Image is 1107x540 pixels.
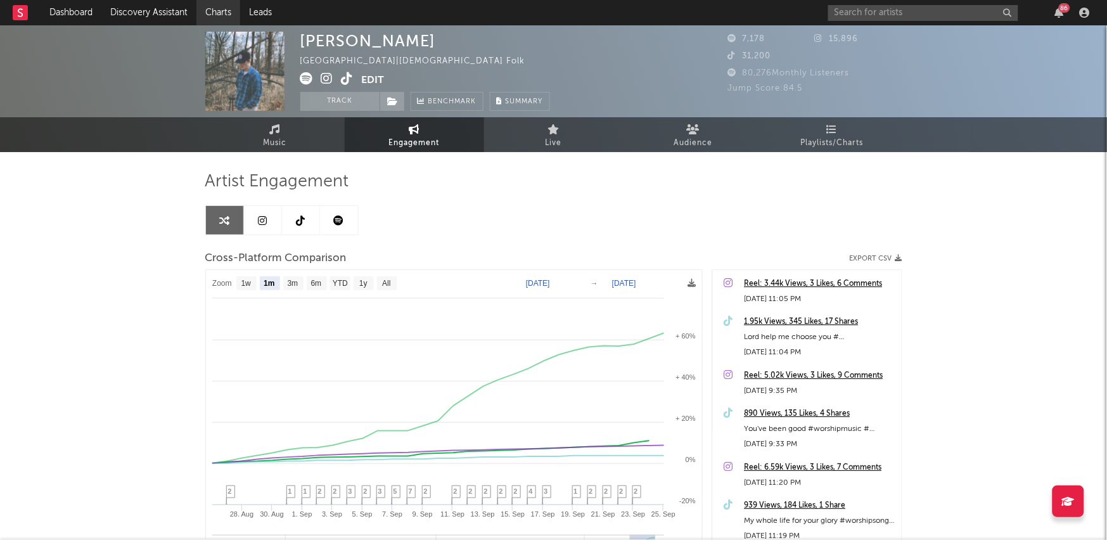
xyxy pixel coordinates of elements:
[310,280,321,288] text: 6m
[544,487,548,495] span: 3
[287,280,298,288] text: 3m
[288,487,292,495] span: 1
[686,456,696,463] text: 0%
[1059,3,1070,13] div: 86
[624,117,763,152] a: Audience
[364,487,368,495] span: 2
[332,280,347,288] text: YTD
[205,251,347,266] span: Cross-Platform Comparison
[674,136,712,151] span: Audience
[300,92,380,111] button: Track
[394,487,397,495] span: 5
[291,510,312,518] text: 1. Sep
[469,487,473,495] span: 2
[679,497,696,505] text: -20%
[591,279,598,288] text: →
[411,92,483,111] a: Benchmark
[409,487,413,495] span: 7
[745,292,895,307] div: [DATE] 11:05 PM
[763,117,902,152] a: Playlists/Charts
[300,54,540,69] div: [GEOGRAPHIC_DATA] | [DEMOGRAPHIC_DATA] Folk
[304,487,307,495] span: 1
[745,406,895,421] a: 890 Views, 135 Likes, 4 Shares
[470,510,494,518] text: 13. Sep
[620,487,624,495] span: 2
[322,510,342,518] text: 3. Sep
[828,5,1018,21] input: Search for artists
[424,487,428,495] span: 2
[526,279,550,288] text: [DATE]
[229,510,253,518] text: 28. Aug
[612,279,636,288] text: [DATE]
[621,510,645,518] text: 23. Sep
[484,117,624,152] a: Live
[745,368,895,383] a: Reel: 5.02k Views, 3 Likes, 9 Comments
[745,498,895,513] a: 939 Views, 184 Likes, 1 Share
[352,510,372,518] text: 5. Sep
[850,255,902,262] button: Export CSV
[530,510,554,518] text: 17. Sep
[378,487,382,495] span: 3
[801,136,864,151] span: Playlists/Charts
[745,421,895,437] div: You've been good #worshipmusic #[DEMOGRAPHIC_DATA] #[DEMOGRAPHIC_DATA] #originalsong #singersongw...
[529,487,533,495] span: 4
[318,487,322,495] span: 2
[591,510,615,518] text: 21. Sep
[264,280,274,288] text: 1m
[501,510,525,518] text: 15. Sep
[728,69,850,77] span: 80,276 Monthly Listeners
[651,510,675,518] text: 25. Sep
[605,487,608,495] span: 2
[574,487,578,495] span: 1
[212,280,232,288] text: Zoom
[506,98,543,105] span: Summary
[499,487,503,495] span: 2
[382,510,402,518] text: 7. Sep
[745,475,895,491] div: [DATE] 11:20 PM
[359,280,368,288] text: 1y
[440,510,464,518] text: 11. Sep
[675,332,696,340] text: + 60%
[745,513,895,529] div: My whole life for your glory #worshipsong #folkmusic #chirstian #worship
[728,52,771,60] span: 31,200
[546,136,562,151] span: Live
[675,373,696,381] text: + 40%
[745,383,895,399] div: [DATE] 9:35 PM
[263,136,286,151] span: Music
[745,437,895,452] div: [DATE] 9:33 PM
[241,280,251,288] text: 1w
[382,280,390,288] text: All
[514,487,518,495] span: 2
[300,32,436,50] div: [PERSON_NAME]
[345,117,484,152] a: Engagement
[349,487,352,495] span: 3
[634,487,638,495] span: 2
[745,460,895,475] a: Reel: 6.59k Views, 3 Likes, 7 Comments
[490,92,550,111] button: Summary
[362,72,385,88] button: Edit
[728,35,765,43] span: 7,178
[745,345,895,360] div: [DATE] 11:04 PM
[728,84,803,93] span: Jump Score: 84.5
[745,314,895,330] a: 1.95k Views, 345 Likes, 17 Shares
[333,487,337,495] span: 2
[228,487,232,495] span: 2
[428,94,477,110] span: Benchmark
[675,415,696,422] text: + 20%
[561,510,585,518] text: 19. Sep
[589,487,593,495] span: 2
[389,136,440,151] span: Engagement
[1055,8,1064,18] button: 86
[454,487,458,495] span: 2
[412,510,432,518] text: 9. Sep
[815,35,859,43] span: 15,896
[484,487,488,495] span: 2
[260,510,283,518] text: 30. Aug
[745,276,895,292] a: Reel: 3.44k Views, 3 Likes, 6 Comments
